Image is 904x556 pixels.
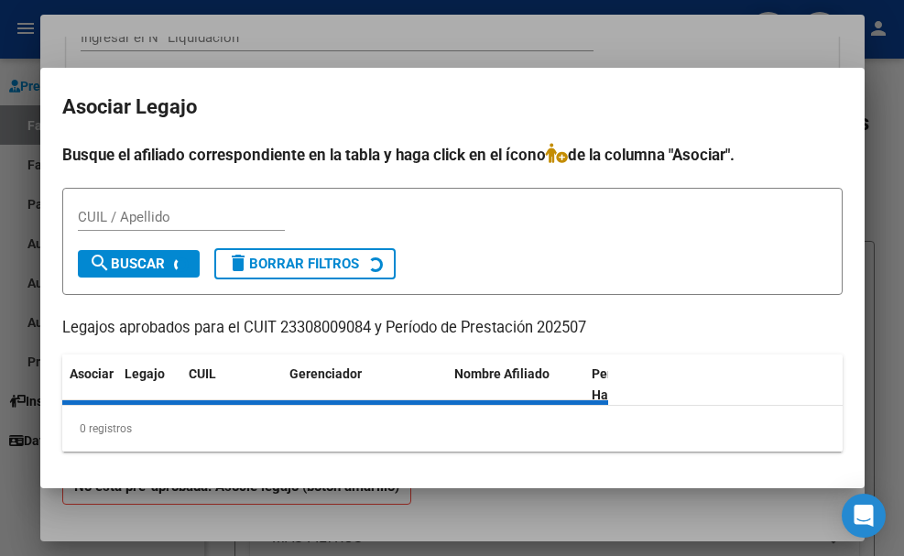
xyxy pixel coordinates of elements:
mat-icon: search [89,252,111,274]
datatable-header-cell: Periodo Habilitado [584,354,708,415]
datatable-header-cell: Legajo [117,354,181,415]
span: Gerenciador [289,366,362,381]
span: Legajo [125,366,165,381]
mat-icon: delete [227,252,249,274]
datatable-header-cell: Nombre Afiliado [447,354,584,415]
span: Periodo Habilitado [592,366,653,402]
span: Borrar Filtros [227,256,359,272]
span: CUIL [189,366,216,381]
h4: Busque el afiliado correspondiente en la tabla y haga click en el ícono de la columna "Asociar". [62,143,843,167]
datatable-header-cell: Gerenciador [282,354,447,415]
button: Buscar [78,250,200,278]
div: Open Intercom Messenger [842,494,886,538]
datatable-header-cell: CUIL [181,354,282,415]
button: Borrar Filtros [214,248,396,279]
span: Nombre Afiliado [454,366,550,381]
p: Legajos aprobados para el CUIT 23308009084 y Período de Prestación 202507 [62,317,843,340]
span: Asociar [70,366,114,381]
h2: Asociar Legajo [62,90,843,125]
span: Buscar [89,256,165,272]
datatable-header-cell: Asociar [62,354,117,415]
div: 0 registros [62,406,843,452]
